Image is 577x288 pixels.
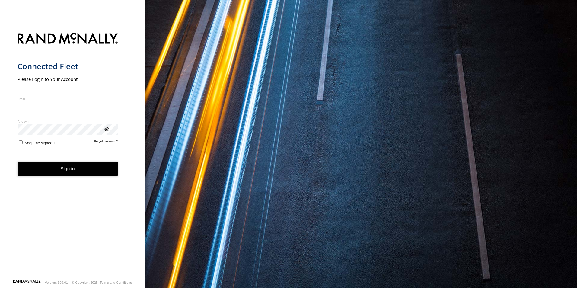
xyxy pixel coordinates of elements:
[18,76,118,82] h2: Please Login to Your Account
[19,140,23,144] input: Keep me signed in
[18,61,118,71] h1: Connected Fleet
[18,162,118,176] button: Sign in
[45,281,68,284] div: Version: 309.01
[103,126,109,132] div: ViewPassword
[13,280,41,286] a: Visit our Website
[94,139,118,145] a: Forgot password?
[18,31,118,47] img: Rand McNally
[24,141,56,145] span: Keep me signed in
[100,281,132,284] a: Terms and Conditions
[18,97,118,101] label: Email
[72,281,132,284] div: © Copyright 2025 -
[18,29,128,279] form: main
[18,119,118,124] label: Password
